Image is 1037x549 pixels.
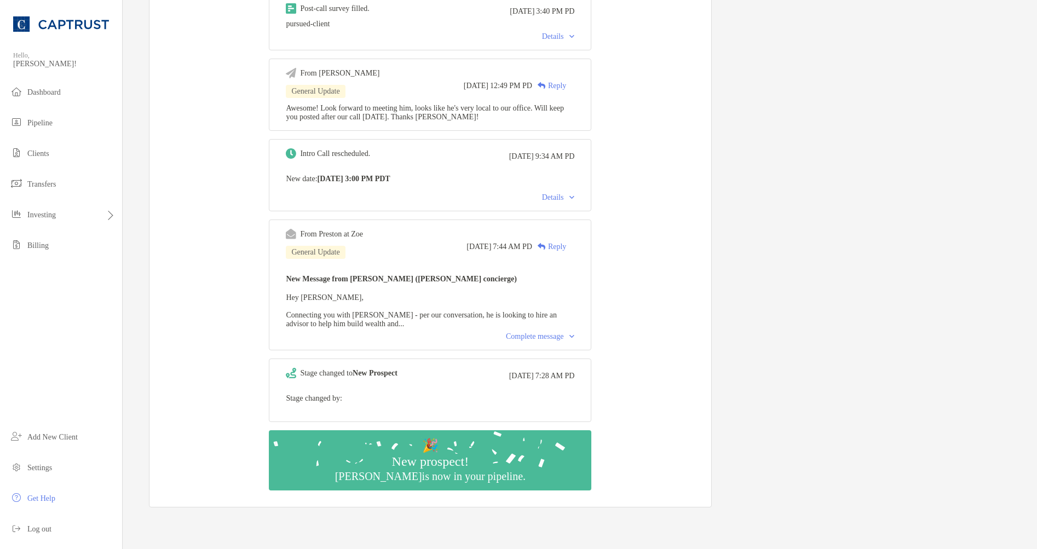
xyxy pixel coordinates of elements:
[10,177,23,190] img: transfers icon
[10,207,23,221] img: investing icon
[569,196,574,199] img: Chevron icon
[27,149,49,158] span: Clients
[10,85,23,98] img: dashboard icon
[286,293,557,328] span: Hey [PERSON_NAME], Connecting you with [PERSON_NAME] - per our conversation, he is looking to hir...
[542,193,575,202] div: Details
[538,243,546,250] img: Reply icon
[286,246,345,259] div: General Update
[286,368,296,378] img: Event icon
[27,241,49,250] span: Billing
[493,242,532,251] span: 7:44 AM PD
[286,391,574,405] p: Stage changed by:
[286,85,345,98] div: General Update
[10,430,23,443] img: add_new_client icon
[10,491,23,504] img: get-help icon
[569,35,574,38] img: Chevron icon
[286,275,517,283] b: New Message from [PERSON_NAME] ([PERSON_NAME] concierge)
[300,230,363,239] div: From Preston at Zoe
[509,372,534,380] span: [DATE]
[300,369,397,378] div: Stage changed to
[286,20,330,28] span: pursued-client
[13,4,109,44] img: CAPTRUST Logo
[464,82,488,90] span: [DATE]
[27,525,51,533] span: Log out
[532,241,566,252] div: Reply
[286,68,296,78] img: Event icon
[10,460,23,473] img: settings icon
[538,82,546,89] img: Reply icon
[318,175,390,183] b: [DATE] 3:00 PM PDT
[466,242,491,251] span: [DATE]
[300,69,379,78] div: From [PERSON_NAME]
[532,80,566,91] div: Reply
[27,211,56,219] span: Investing
[418,438,443,454] div: 🎉
[506,332,574,341] div: Complete message
[13,60,116,68] span: [PERSON_NAME]!
[542,32,575,41] div: Details
[536,7,574,16] span: 3:40 PM PD
[286,104,564,121] span: Awesome! Look forward to meeting him, looks like he's very local to our office. Will keep you pos...
[27,88,61,96] span: Dashboard
[286,229,296,239] img: Event icon
[490,82,532,90] span: 12:49 PM PD
[569,335,574,338] img: Chevron icon
[286,148,296,159] img: Event icon
[286,172,574,186] p: New date :
[510,7,534,16] span: [DATE]
[10,115,23,129] img: pipeline icon
[27,464,52,472] span: Settings
[535,372,575,380] span: 7:28 AM PD
[388,454,474,470] div: New prospect!
[10,522,23,535] img: logout icon
[10,146,23,159] img: clients icon
[27,119,53,127] span: Pipeline
[535,152,575,161] span: 9:34 AM PD
[509,152,534,161] span: [DATE]
[27,494,55,502] span: Get Help
[300,149,370,158] div: Intro Call rescheduled.
[331,470,530,483] div: [PERSON_NAME] is now in your pipeline.
[27,180,56,188] span: Transfers
[286,3,296,14] img: Event icon
[300,4,369,13] div: Post-call survey filled.
[10,238,23,251] img: billing icon
[27,433,78,441] span: Add New Client
[353,369,397,377] b: New Prospect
